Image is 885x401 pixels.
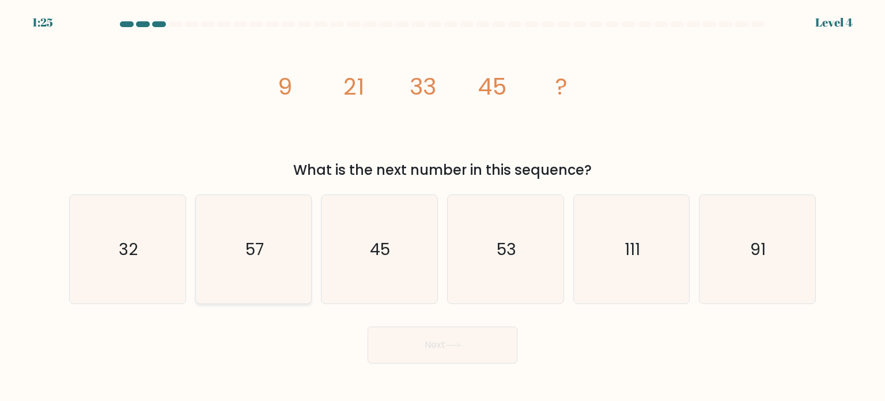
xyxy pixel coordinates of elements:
[478,70,506,103] tspan: 45
[497,237,516,260] text: 53
[76,160,809,181] div: What is the next number in this sequence?
[368,327,517,363] button: Next
[245,237,264,260] text: 57
[119,237,138,260] text: 32
[32,14,53,31] div: 1:25
[343,70,364,103] tspan: 21
[555,70,568,103] tspan: ?
[410,70,436,103] tspan: 33
[815,14,853,31] div: Level 4
[751,237,766,260] text: 91
[370,237,391,260] text: 45
[625,237,640,260] text: 111
[278,70,292,103] tspan: 9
